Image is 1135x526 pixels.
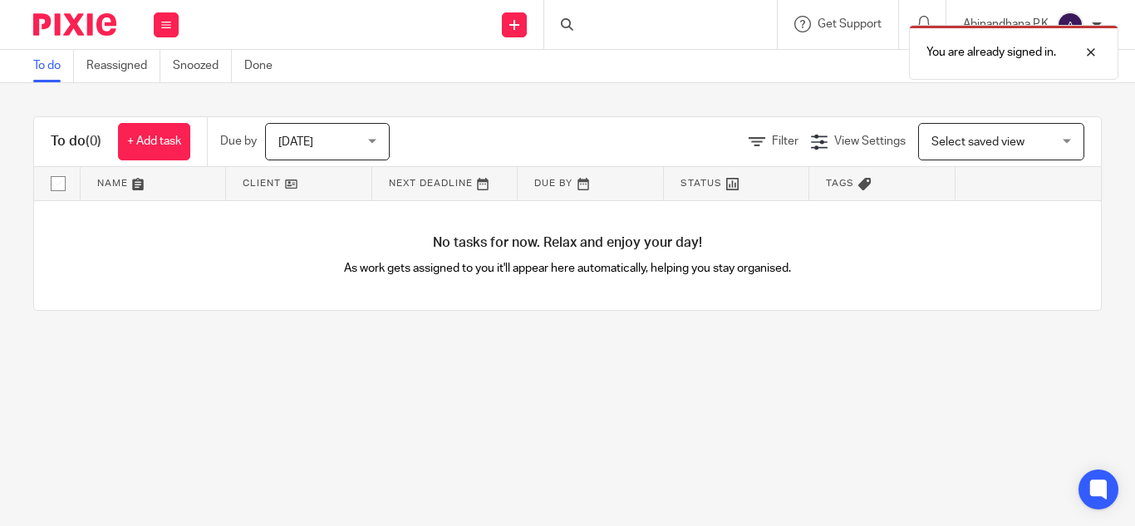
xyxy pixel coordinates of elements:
[33,13,116,36] img: Pixie
[244,50,285,82] a: Done
[33,50,74,82] a: To do
[86,135,101,148] span: (0)
[772,135,798,147] span: Filter
[826,179,854,188] span: Tags
[1057,12,1083,38] img: svg%3E
[118,123,190,160] a: + Add task
[834,135,906,147] span: View Settings
[86,50,160,82] a: Reassigned
[931,136,1024,148] span: Select saved view
[34,234,1101,252] h4: No tasks for now. Relax and enjoy your day!
[220,133,257,150] p: Due by
[173,50,232,82] a: Snoozed
[926,44,1056,61] p: You are already signed in.
[278,136,313,148] span: [DATE]
[301,260,834,277] p: As work gets assigned to you it'll appear here automatically, helping you stay organised.
[51,133,101,150] h1: To do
